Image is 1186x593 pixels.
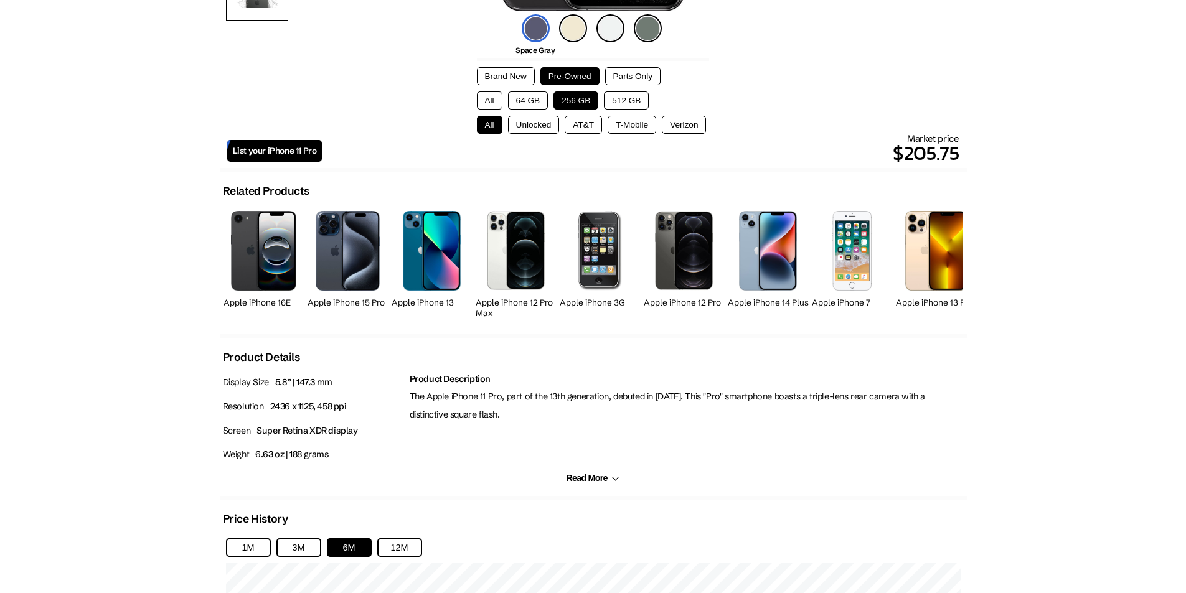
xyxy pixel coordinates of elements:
img: iPhone 15 Pro [316,211,380,291]
img: iPhone 12 Pro [655,211,712,290]
a: iPhone 12 Pro Apple iPhone 12 Pro [644,204,725,322]
a: iPhone 13 Pro Apple iPhone 13 Pro [896,204,977,322]
button: 512 GB [604,91,649,110]
button: 256 GB [553,91,598,110]
span: 5.8” | 147.3 mm [275,376,332,388]
h2: Apple iPhone 15 Pro [308,297,388,308]
a: iPhone 13 Apple iPhone 13 [392,204,473,322]
button: Pre-Owned [540,67,600,85]
h2: Apple iPhone 12 Pro [644,297,725,308]
h2: Product Details [223,350,300,364]
span: 6.63 oz | 188 grams [255,449,329,460]
p: Weight [223,446,403,464]
img: gold-icon [559,14,587,42]
img: iPhone 7 [831,211,873,290]
a: iPhone 7 Apple iPhone 7 [812,204,893,322]
p: Display Size [223,373,403,391]
a: iPhone 14 Plus Apple iPhone 14 Plus [728,204,809,322]
button: 1M [226,538,271,557]
button: All [477,91,502,110]
p: Screen [223,422,403,440]
img: silver-icon [596,14,624,42]
h2: Apple iPhone 13 [392,297,473,308]
button: 64 GB [508,91,548,110]
div: Market price [322,133,959,168]
button: Verizon [662,116,706,134]
p: Resolution [223,398,403,416]
h2: Apple iPhone 16E [224,297,304,308]
h2: Product Description [410,373,964,385]
h2: Related Products [223,184,309,198]
button: Unlocked [508,116,560,134]
h2: Apple iPhone 7 [812,297,893,308]
button: Parts Only [605,67,661,85]
span: 2436 x 1125, 458 ppi [270,401,347,412]
button: 6M [327,538,372,557]
h2: Apple iPhone 13 Pro [896,297,977,308]
a: List your iPhone 11 Pro [227,140,322,162]
img: iPhone 3G [578,211,622,290]
img: iPhone 13 [403,211,461,290]
a: iPhone 3G Apple iPhone 3G [560,204,641,322]
img: iPhone 16E [231,211,296,290]
button: All [477,116,502,134]
a: iPhone 12 Pro Max Apple iPhone 12 Pro Max [476,204,557,322]
span: List your iPhone 11 Pro [233,146,317,156]
h2: Apple iPhone 14 Plus [728,297,809,308]
p: $205.75 [322,138,959,168]
h2: Apple iPhone 12 Pro Max [476,297,557,319]
button: AT&T [565,116,602,134]
button: 3M [276,538,321,557]
p: The Apple iPhone 11 Pro, part of the 13th generation, debuted in [DATE]. This "Pro" smartphone bo... [410,388,964,424]
button: 12M [377,538,422,557]
img: midnight-green-icon [634,14,662,42]
img: space-gray-icon [522,14,550,42]
img: iPhone 13 Pro [905,211,967,290]
span: Super Retina XDR display [256,425,357,436]
button: T-Mobile [608,116,656,134]
h2: Price History [223,512,288,526]
button: Read More [566,473,619,483]
a: iPhone 16E Apple iPhone 16E [224,204,304,322]
a: iPhone 15 Pro Apple iPhone 15 Pro [308,204,388,322]
button: Brand New [477,67,535,85]
span: Space Gray [515,45,555,55]
h2: Apple iPhone 3G [560,297,641,308]
img: iPhone 12 Pro Max [487,211,544,290]
img: iPhone 14 Plus [739,211,797,290]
